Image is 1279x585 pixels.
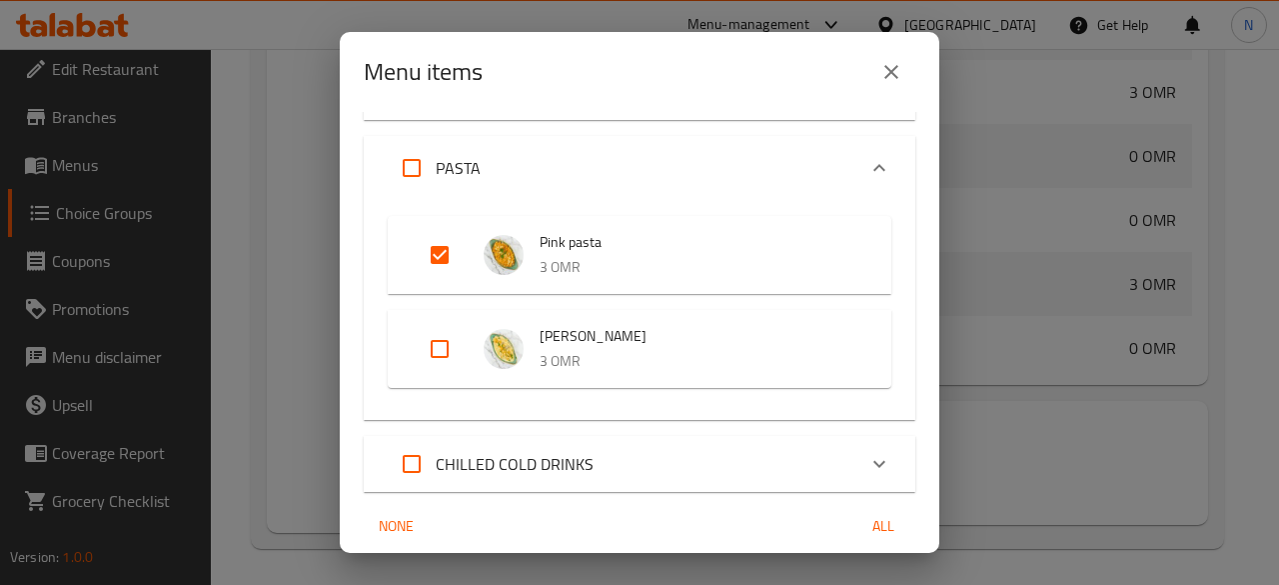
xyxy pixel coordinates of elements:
div: Expand [364,200,915,420]
div: Expand [388,216,891,294]
span: Pink pasta [540,230,851,255]
p: CHILLED COLD DRINKS [436,452,594,476]
div: Expand [364,136,915,200]
p: PASTA [436,156,481,180]
button: None [364,508,428,545]
span: None [372,514,420,539]
button: All [851,508,915,545]
p: 3 OMR [540,255,851,280]
img: Pink pasta [484,235,524,275]
div: Expand [388,310,891,388]
p: 3 OMR [540,349,851,374]
img: Alfredo Pasta [484,329,524,369]
span: [PERSON_NAME] [540,324,851,349]
span: All [859,514,907,539]
div: Expand [364,436,915,492]
button: close [867,48,915,96]
h2: Menu items [364,56,483,88]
